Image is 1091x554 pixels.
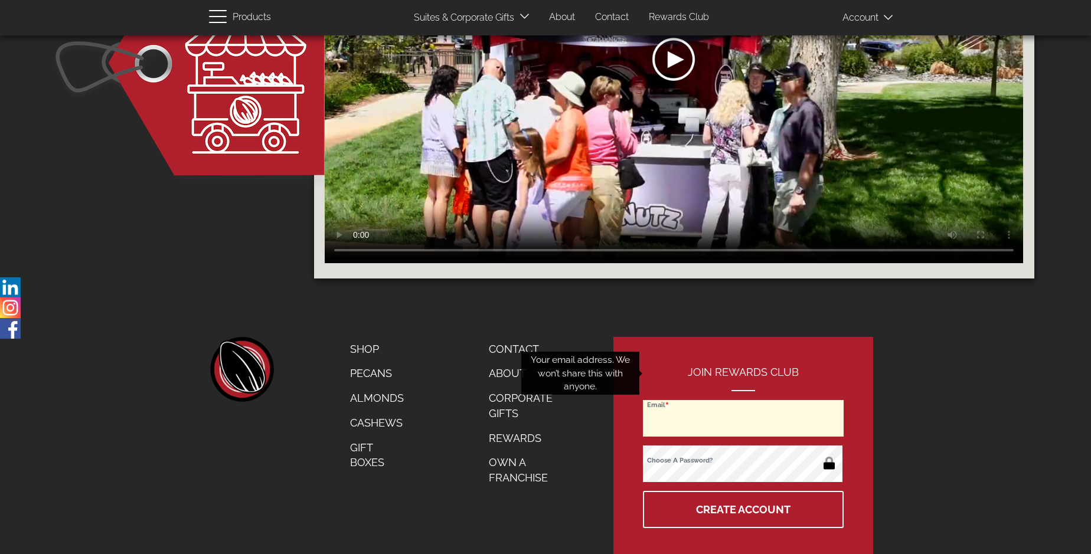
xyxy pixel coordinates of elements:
[480,426,576,451] a: Rewards
[405,6,518,29] a: Suites & Corporate Gifts
[341,411,413,435] a: Cashews
[341,386,413,411] a: Almonds
[540,6,584,29] a: About
[341,435,413,475] a: Gift Boxes
[341,337,413,362] a: Shop
[480,450,576,490] a: Own a Franchise
[640,6,718,29] a: Rewards Club
[209,337,274,402] a: home
[480,337,576,362] a: Contact
[480,361,576,386] a: About
[643,491,844,528] button: Create Account
[341,361,413,386] a: Pecans
[521,352,639,395] div: Your email address. We won’t share this with anyone.
[233,9,271,26] span: Products
[643,400,844,437] input: Email
[480,386,576,425] a: Corporate Gifts
[586,6,638,29] a: Contact
[643,366,844,391] h2: Join Rewards Club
